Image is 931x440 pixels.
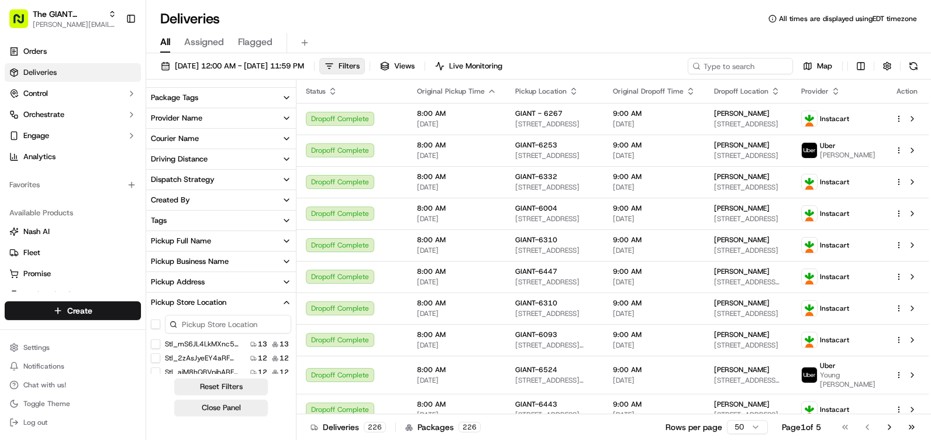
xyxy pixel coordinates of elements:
button: Pickup Store Location [146,293,296,312]
span: [STREET_ADDRESS] [714,151,782,160]
span: [DATE] [613,309,695,318]
span: Instacart [820,240,849,250]
img: profile_instacart_ahold_partner.png [802,238,817,253]
button: Package Tags [146,88,296,108]
span: Uber [820,361,836,370]
span: Instacart [820,304,849,313]
span: 9:00 AM [613,298,695,308]
div: 226 [364,422,386,432]
input: Got a question? Start typing here... [30,75,211,88]
p: Rows per page [666,421,722,433]
span: 9:00 AM [613,235,695,245]
img: profile_instacart_ahold_partner.png [802,111,817,126]
img: profile_uber_ahold_partner.png [802,367,817,383]
span: 8:00 AM [417,172,496,181]
a: 💻API Documentation [94,165,192,186]
span: 9:00 AM [613,400,695,409]
img: profile_instacart_ahold_partner.png [802,402,817,417]
button: Pickup Full Name [146,231,296,251]
button: Create [5,301,141,320]
span: Status [306,87,326,96]
div: Action [895,87,919,96]
span: 8:00 AM [417,235,496,245]
button: Start new chat [199,115,213,129]
a: Powered byPylon [82,198,142,207]
span: [DATE] [417,214,496,224]
span: [DATE] [613,277,695,287]
img: 1736555255976-a54dd68f-1ca7-489b-9aae-adbdc363a1c4 [12,112,33,133]
span: Young [PERSON_NAME] [820,370,876,389]
button: Settings [5,339,141,356]
span: Views [394,61,415,71]
div: 💻 [99,171,108,180]
input: Pickup Store Location [165,315,291,334]
span: [STREET_ADDRESS] [515,214,594,224]
span: [DATE] [417,410,496,420]
span: [PERSON_NAME] [714,400,770,409]
button: Chat with us! [5,377,141,393]
span: [DATE] [417,119,496,129]
span: [STREET_ADDRESS][US_STATE] [714,376,782,385]
div: Pickup Address [151,277,205,287]
img: profile_instacart_ahold_partner.png [802,206,817,221]
button: The GIANT Company[PERSON_NAME][EMAIL_ADDRESS][PERSON_NAME][DOMAIN_NAME] [5,5,121,33]
button: Control [5,84,141,103]
span: The GIANT Company [33,8,104,20]
span: GIANT-6310 [515,235,557,245]
span: Fleet [23,247,40,258]
button: Fleet [5,243,141,262]
div: Packages [405,421,481,433]
span: Deliveries [23,67,57,78]
span: 9:00 AM [613,330,695,339]
span: Instacart [820,272,849,281]
span: Provider [801,87,829,96]
span: 9:00 AM [613,267,695,276]
span: [DATE] [613,410,695,420]
span: [PERSON_NAME] [714,140,770,150]
span: Analytics [23,152,56,162]
span: 9:00 AM [613,140,695,150]
button: Live Monitoring [430,58,508,74]
span: GIANT-6253 [515,140,557,150]
span: Uber [820,141,836,150]
a: Deliveries [5,63,141,82]
img: profile_instacart_ahold_partner.png [802,301,817,316]
div: Start new chat [40,112,192,123]
span: [STREET_ADDRESS] [515,119,594,129]
span: 8:00 AM [417,109,496,118]
span: GIANT-6004 [515,204,557,213]
button: Provider Name [146,108,296,128]
span: [PERSON_NAME] [714,235,770,245]
div: Driving Distance [151,154,208,164]
span: [PERSON_NAME] [714,204,770,213]
span: Instacart [820,177,849,187]
button: Pickup Address [146,272,296,292]
a: Analytics [5,147,141,166]
span: [STREET_ADDRESS] [714,246,782,255]
span: [DATE] [613,151,695,160]
a: Nash AI [9,226,136,237]
a: Promise [9,269,136,279]
div: Package Tags [151,92,198,103]
span: GIANT-6443 [515,400,557,409]
span: [STREET_ADDRESS][PERSON_NAME] [515,376,594,385]
span: [DATE] [417,309,496,318]
span: Map [817,61,832,71]
div: 226 [458,422,481,432]
span: [DATE] [417,151,496,160]
div: Pickup Business Name [151,256,229,267]
span: Pylon [116,198,142,207]
span: API Documentation [111,170,188,181]
span: [DATE] [613,214,695,224]
span: GIANT-6093 [515,330,557,339]
h1: Deliveries [160,9,220,28]
span: GIANT-6524 [515,365,557,374]
span: Instacart [820,209,849,218]
span: [STREET_ADDRESS] [714,214,782,224]
button: Reset Filters [174,379,268,395]
button: Nash AI [5,222,141,241]
span: [STREET_ADDRESS][PERSON_NAME] [714,277,782,287]
a: Orders [5,42,141,61]
span: 8:00 AM [417,330,496,339]
span: Settings [23,343,50,352]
